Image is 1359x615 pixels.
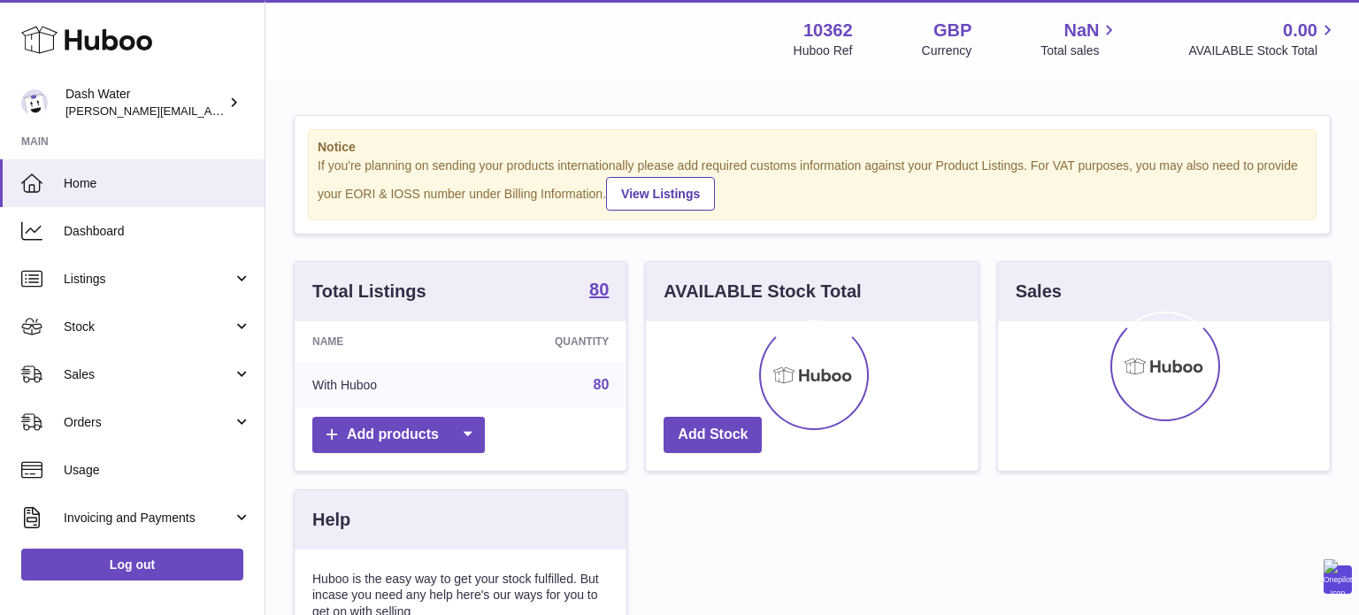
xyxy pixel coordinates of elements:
[1283,19,1317,42] span: 0.00
[64,223,251,240] span: Dashboard
[64,271,233,288] span: Listings
[64,510,233,527] span: Invoicing and Payments
[65,86,225,119] div: Dash Water
[295,321,470,362] th: Name
[803,19,853,42] strong: 10362
[1040,19,1119,59] a: NaN Total sales
[794,42,853,59] div: Huboo Ref
[594,377,610,392] a: 80
[312,417,485,453] a: Add products
[312,280,426,304] h3: Total Listings
[1188,42,1338,59] span: AVAILABLE Stock Total
[1016,280,1062,304] h3: Sales
[1040,42,1119,59] span: Total sales
[64,319,233,335] span: Stock
[922,42,972,59] div: Currency
[664,417,762,453] a: Add Stock
[64,462,251,479] span: Usage
[64,366,233,383] span: Sales
[1063,19,1099,42] span: NaN
[933,19,971,42] strong: GBP
[318,158,1307,211] div: If you're planning on sending your products internationally please add required customs informati...
[64,414,233,431] span: Orders
[1188,19,1338,59] a: 0.00 AVAILABLE Stock Total
[295,362,470,408] td: With Huboo
[312,508,350,532] h3: Help
[589,281,609,302] a: 80
[21,549,243,580] a: Log out
[65,104,355,118] span: [PERSON_NAME][EMAIL_ADDRESS][DOMAIN_NAME]
[606,177,715,211] a: View Listings
[21,89,48,116] img: james@dash-water.com
[664,280,861,304] h3: AVAILABLE Stock Total
[589,281,609,298] strong: 80
[64,175,251,192] span: Home
[470,321,626,362] th: Quantity
[318,139,1307,156] strong: Notice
